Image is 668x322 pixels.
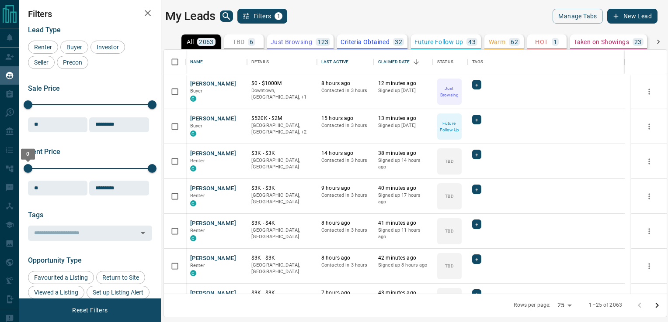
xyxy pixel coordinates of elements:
[251,157,313,171] p: [GEOGRAPHIC_DATA], [GEOGRAPHIC_DATA]
[607,9,658,24] button: New Lead
[28,271,94,284] div: Favourited a Listing
[341,39,390,45] p: Criteria Obtained
[57,56,88,69] div: Precon
[31,289,81,296] span: Viewed a Listing
[251,50,269,74] div: Details
[271,39,312,45] p: Just Browsing
[90,41,125,54] div: Investor
[28,41,58,54] div: Renter
[190,150,236,158] button: [PERSON_NAME]
[190,88,203,94] span: Buyer
[251,115,313,122] p: $520K - $2M
[378,227,428,240] p: Signed up 11 hours ago
[321,289,369,297] p: 7 hours ago
[251,227,313,240] p: [GEOGRAPHIC_DATA], [GEOGRAPHIC_DATA]
[321,185,369,192] p: 9 hours ago
[489,39,506,45] p: Warm
[445,193,453,199] p: TBD
[554,299,575,312] div: 25
[190,200,196,206] div: condos.ca
[634,39,642,45] p: 23
[472,219,481,229] div: +
[321,150,369,157] p: 14 hours ago
[475,115,478,124] span: +
[475,255,478,264] span: +
[321,192,369,199] p: Contacted in 3 hours
[378,289,428,297] p: 43 minutes ago
[321,80,369,87] p: 8 hours ago
[378,50,410,74] div: Claimed Date
[472,254,481,264] div: +
[321,227,369,234] p: Contacted in 3 hours
[321,50,348,74] div: Last Active
[186,50,247,74] div: Name
[475,80,478,89] span: +
[275,13,282,19] span: 1
[251,262,313,275] p: [GEOGRAPHIC_DATA], [GEOGRAPHIC_DATA]
[321,87,369,94] p: Contacted in 3 hours
[535,39,548,45] p: HOT
[96,271,145,284] div: Return to Site
[475,185,478,194] span: +
[472,185,481,194] div: +
[438,85,461,98] p: Just Browsing
[321,254,369,262] p: 8 hours ago
[247,50,317,74] div: Details
[438,120,461,133] p: Future Follow Up
[643,190,656,203] button: more
[190,289,236,298] button: [PERSON_NAME]
[220,10,233,22] button: search button
[317,50,374,74] div: Last Active
[251,150,313,157] p: $3K - $3K
[445,228,453,234] p: TBD
[574,39,629,45] p: Taken on Showings
[190,115,236,123] button: [PERSON_NAME]
[378,115,428,122] p: 13 minutes ago
[321,219,369,227] p: 8 hours ago
[28,286,84,299] div: Viewed a Listing
[643,120,656,133] button: more
[251,122,313,136] p: West End, Toronto
[475,150,478,159] span: +
[589,301,622,309] p: 1–25 of 2063
[237,9,288,24] button: Filters1
[28,26,61,34] span: Lead Type
[414,39,463,45] p: Future Follow Up
[378,80,428,87] p: 12 minutes ago
[31,44,55,51] span: Renter
[28,84,60,92] span: Sale Price
[190,263,205,268] span: Renter
[643,155,656,168] button: more
[251,192,313,206] p: [GEOGRAPHIC_DATA], [GEOGRAPHIC_DATA]
[250,39,253,45] p: 6
[472,115,481,124] div: +
[378,192,428,206] p: Signed up 17 hours ago
[28,256,82,264] span: Opportunity Type
[514,301,550,309] p: Rows per page:
[28,9,152,19] h2: Filters
[378,262,428,269] p: Signed up 8 hours ago
[378,122,428,129] p: Signed up [DATE]
[433,50,468,74] div: Status
[190,165,196,171] div: condos.ca
[187,39,194,45] p: All
[251,185,313,192] p: $3K - $3K
[321,157,369,164] p: Contacted in 3 hours
[190,219,236,228] button: [PERSON_NAME]
[378,157,428,171] p: Signed up 14 hours ago
[190,228,205,233] span: Renter
[475,290,478,298] span: +
[31,274,91,281] span: Favourited a Listing
[321,115,369,122] p: 15 hours ago
[643,260,656,273] button: more
[28,56,55,69] div: Seller
[553,9,602,24] button: Manage Tabs
[643,225,656,238] button: more
[28,211,43,219] span: Tags
[99,274,142,281] span: Return to Site
[233,39,244,45] p: TBD
[553,39,557,45] p: 1
[190,193,205,199] span: Renter
[60,59,85,66] span: Precon
[190,270,196,276] div: condos.ca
